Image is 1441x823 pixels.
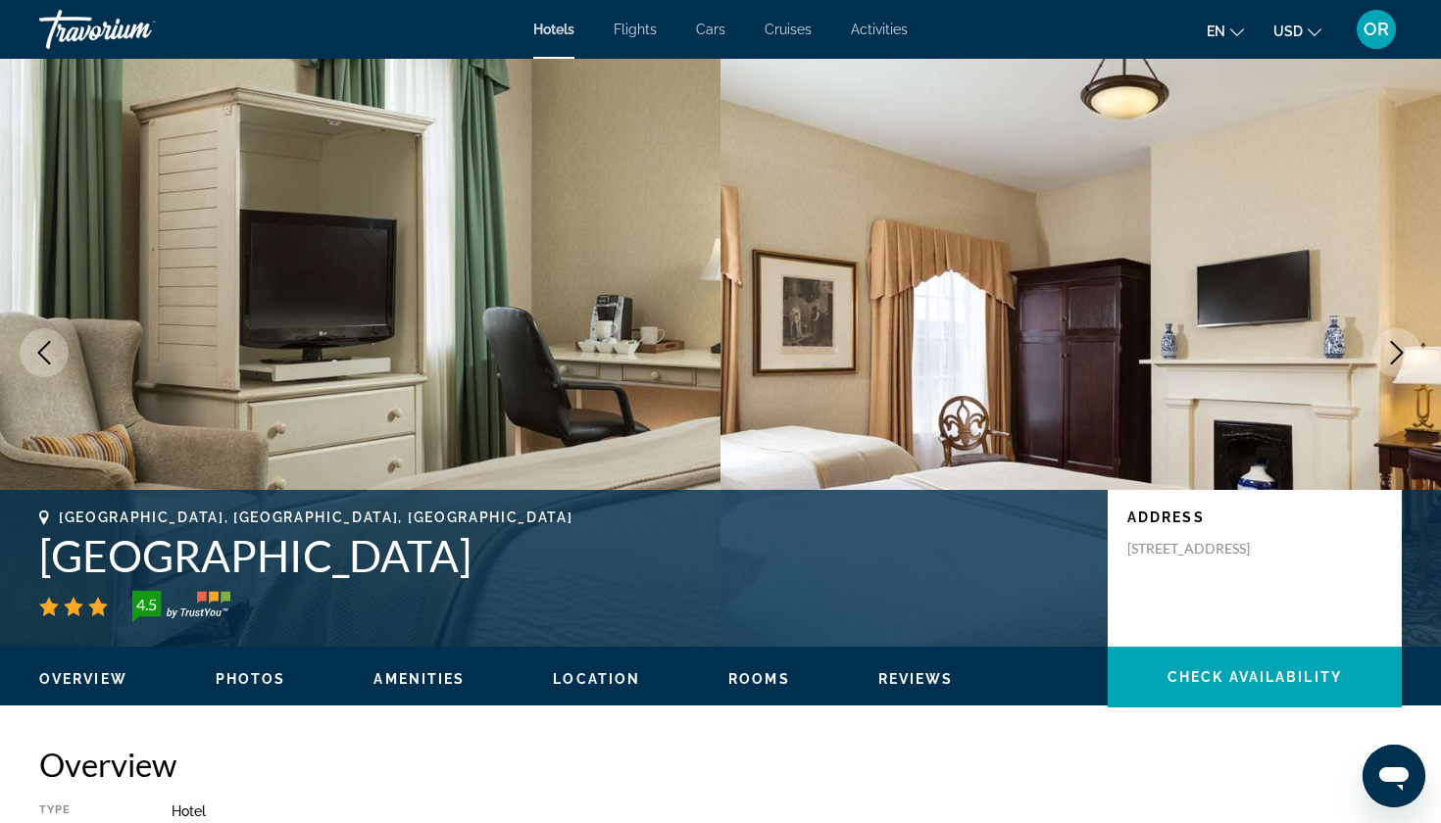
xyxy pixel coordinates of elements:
[172,803,1402,819] div: Hotel
[1108,647,1402,707] button: Check Availability
[878,671,954,687] span: Reviews
[533,22,574,37] a: Hotels
[851,22,908,37] a: Activities
[1127,509,1382,525] p: Address
[132,591,230,622] img: trustyou-badge-hor.svg
[553,670,640,688] button: Location
[728,670,790,688] button: Rooms
[1273,17,1321,45] button: Change currency
[39,803,123,819] div: Type
[39,745,1402,784] h2: Overview
[216,670,286,688] button: Photos
[553,671,640,687] span: Location
[1364,20,1389,39] span: OR
[696,22,725,37] a: Cars
[728,671,790,687] span: Rooms
[216,671,286,687] span: Photos
[39,4,235,55] a: Travorium
[614,22,657,37] a: Flights
[373,670,465,688] button: Amenities
[126,593,166,616] div: 4.5
[878,670,954,688] button: Reviews
[39,670,127,688] button: Overview
[1207,17,1244,45] button: Change language
[59,509,572,525] span: [GEOGRAPHIC_DATA], [GEOGRAPHIC_DATA], [GEOGRAPHIC_DATA]
[765,22,812,37] a: Cruises
[1372,328,1421,377] button: Next image
[1351,9,1402,50] button: User Menu
[39,530,1088,581] h1: [GEOGRAPHIC_DATA]
[1127,540,1284,557] p: [STREET_ADDRESS]
[1207,24,1225,39] span: en
[39,671,127,687] span: Overview
[1273,24,1303,39] span: USD
[20,328,69,377] button: Previous image
[1363,745,1425,807] iframe: Button to launch messaging window
[1168,669,1342,685] span: Check Availability
[373,671,465,687] span: Amenities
